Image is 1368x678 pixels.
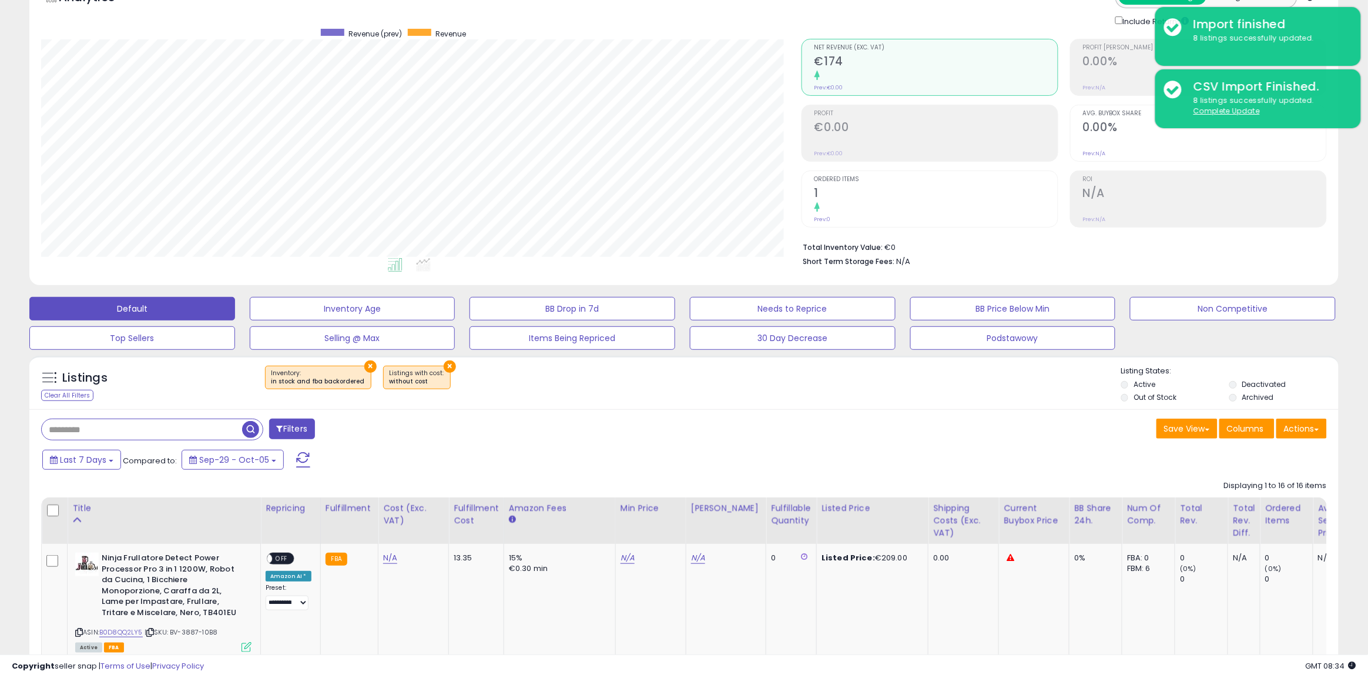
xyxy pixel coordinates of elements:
[266,584,311,610] div: Preset:
[910,326,1116,350] button: Podstawowy
[933,502,994,539] div: Shipping Costs (Exc. VAT)
[1127,563,1166,574] div: FBM: 6
[75,553,99,576] img: 41SdWZUyqCL._SL40_.jpg
[269,419,315,439] button: Filters
[910,297,1116,320] button: BB Price Below Min
[814,176,1058,183] span: Ordered Items
[152,660,204,672] a: Privacy Policy
[1276,419,1327,439] button: Actions
[199,454,269,466] span: Sep-29 - Oct-05
[803,239,1318,253] li: €0
[435,29,466,39] span: Revenue
[1127,553,1166,563] div: FBA: 0
[454,502,499,527] div: Fulfillment Cost
[99,627,143,637] a: B0D8QQ2LY5
[822,553,919,563] div: €209.00
[1185,16,1352,33] div: Import finished
[1083,150,1106,157] small: Prev: N/A
[383,552,397,564] a: N/A
[1083,84,1106,91] small: Prev: N/A
[1121,366,1339,377] p: Listing States:
[145,627,217,637] span: | SKU: BV-3887-10B8
[1242,379,1286,389] label: Deactivated
[1180,574,1228,585] div: 0
[390,378,444,386] div: without cost
[814,121,1058,136] h2: €0.00
[100,660,150,672] a: Terms of Use
[1242,392,1274,402] label: Archived
[41,390,93,401] div: Clear All Filters
[1004,502,1064,527] div: Current Buybox Price
[1083,216,1106,223] small: Prev: N/A
[12,661,204,672] div: seller snap | |
[1265,502,1308,527] div: Ordered Items
[691,552,705,564] a: N/A
[272,554,291,564] span: OFF
[814,111,1058,117] span: Profit
[72,502,256,515] div: Title
[509,515,516,525] small: Amazon Fees.
[1265,564,1282,573] small: (0%)
[348,29,402,39] span: Revenue (prev)
[182,450,284,470] button: Sep-29 - Oct-05
[933,553,990,563] div: 0.00
[12,660,55,672] strong: Copyright
[1083,176,1326,183] span: ROI
[814,84,843,91] small: Prev: €0.00
[1180,564,1196,573] small: (0%)
[1185,33,1352,44] div: 8 listings successfully updated.
[123,455,177,466] span: Compared to:
[1127,502,1170,527] div: Num of Comp.
[771,553,807,563] div: 0
[1233,553,1251,563] div: N/A
[1185,78,1352,95] div: CSV Import Finished.
[1107,14,1203,27] div: Include Returns
[1074,502,1117,527] div: BB Share 24h.
[1265,553,1313,563] div: 0
[690,326,896,350] button: 30 Day Decrease
[771,502,812,527] div: Fulfillable Quantity
[1083,186,1326,202] h2: N/A
[470,326,675,350] button: Items Being Repriced
[42,450,121,470] button: Last 7 Days
[383,502,444,527] div: Cost (Exc. VAT)
[75,643,102,653] span: All listings currently available for purchase on Amazon
[1224,480,1327,492] div: Displaying 1 to 16 of 16 items
[266,571,311,582] div: Amazon AI *
[1134,392,1176,402] label: Out of Stock
[271,369,365,386] span: Inventory :
[1134,379,1155,389] label: Active
[326,553,347,566] small: FBA
[29,326,235,350] button: Top Sellers
[509,553,606,563] div: 15%
[250,297,455,320] button: Inventory Age
[454,553,495,563] div: 13.35
[1083,121,1326,136] h2: 0.00%
[1318,553,1357,563] div: N/A
[1083,45,1326,51] span: Profit [PERSON_NAME]
[364,360,377,373] button: ×
[470,297,675,320] button: BB Drop in 7d
[814,150,843,157] small: Prev: €0.00
[690,297,896,320] button: Needs to Reprice
[1083,55,1326,71] h2: 0.00%
[250,326,455,350] button: Selling @ Max
[691,502,761,515] div: [PERSON_NAME]
[1156,419,1218,439] button: Save View
[897,256,911,267] span: N/A
[1193,106,1260,116] u: Complete Update
[509,502,611,515] div: Amazon Fees
[822,552,875,563] b: Listed Price:
[803,242,883,252] b: Total Inventory Value:
[1219,419,1275,439] button: Columns
[390,369,444,386] span: Listings with cost :
[1180,553,1228,563] div: 0
[1180,502,1223,527] div: Total Rev.
[814,55,1058,71] h2: €174
[62,370,108,386] h5: Listings
[1227,423,1264,435] span: Columns
[266,502,316,515] div: Repricing
[1233,502,1255,539] div: Total Rev. Diff.
[621,552,635,564] a: N/A
[814,216,831,223] small: Prev: 0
